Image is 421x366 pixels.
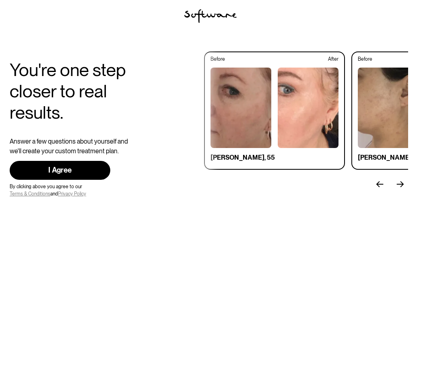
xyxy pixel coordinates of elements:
[58,191,86,197] a: Privacy Policy
[328,56,338,63] p: After
[392,176,408,192] div: next slide
[204,51,348,192] div: 1 of 3
[278,68,338,148] img: woman without acne after
[396,181,404,187] img: arrow left
[23,166,97,175] div: I Agree
[10,183,140,190] div: By clicking above you agree to our
[210,68,271,148] img: woman with acne before
[10,161,110,180] a: I Agree
[358,56,372,63] p: Before
[210,153,275,162] p: [PERSON_NAME], 55
[210,56,225,63] p: Before
[204,51,408,192] div: carousel
[358,68,419,148] img: woman with acne before
[10,190,140,197] div: and
[10,60,140,123] h1: You're one step closer to real results.
[376,181,384,187] img: arrow left
[372,176,388,192] div: previous slide
[10,191,50,197] a: Terms & Conditions
[10,137,140,156] div: Answer a few questions about yourself and we'll create your custom treatment plan.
